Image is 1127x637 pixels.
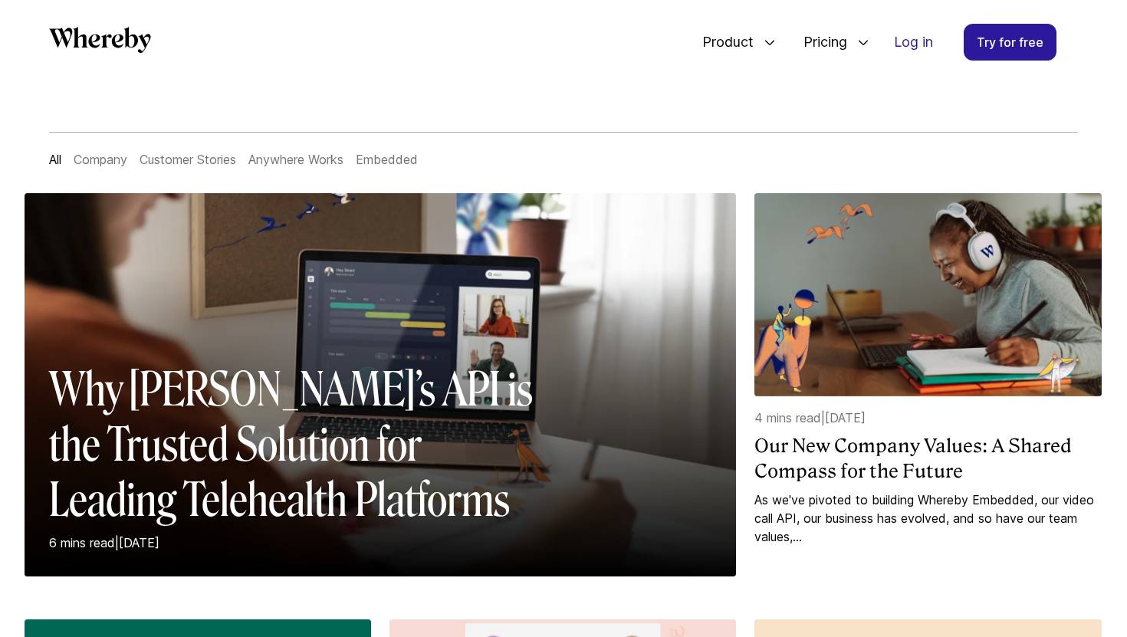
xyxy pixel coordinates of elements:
span: Product [687,17,757,67]
span: Pricing [788,17,851,67]
a: Embedded [356,152,418,167]
a: Company [74,152,127,167]
a: Why [PERSON_NAME]’s API is the Trusted Solution for Leading Telehealth Platforms6 mins read|[DATE] [25,193,736,601]
a: As we've pivoted to building Whereby Embedded, our video call API, our business has evolved, and ... [754,491,1101,546]
svg: Whereby [49,27,151,53]
a: Our New Company Values: A Shared Compass for the Future [754,433,1101,484]
p: 6 mins read | [DATE] [49,534,547,552]
a: Whereby [49,27,151,58]
a: Log in [882,25,945,60]
a: Customer Stories [140,152,236,167]
a: Try for free [964,24,1056,61]
a: Anywhere Works [248,152,343,167]
a: All [49,152,61,167]
h2: Why [PERSON_NAME]’s API is the Trusted Solution for Leading Telehealth Platforms [49,362,547,527]
p: 4 mins read | [DATE] [754,409,1101,427]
